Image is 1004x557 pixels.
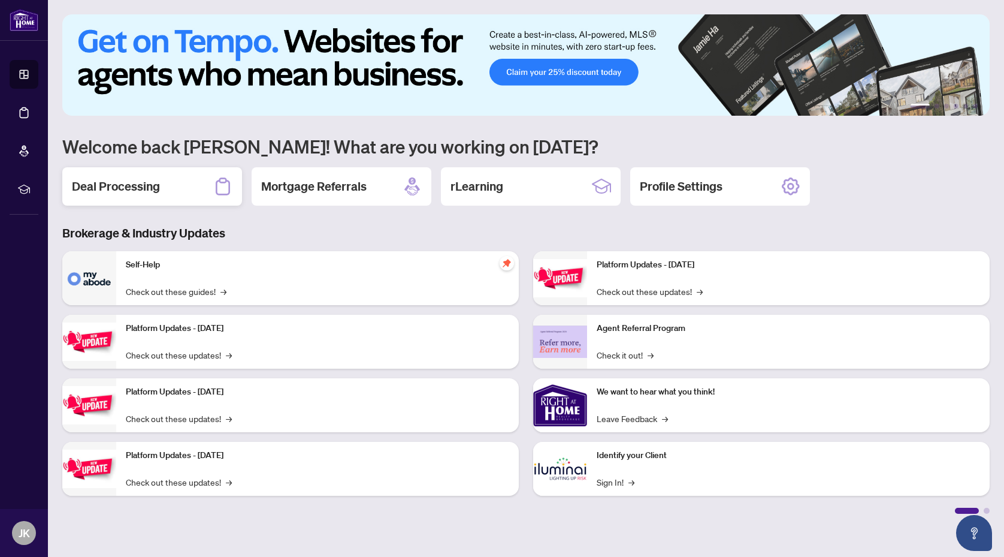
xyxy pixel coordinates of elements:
[628,475,634,489] span: →
[597,258,980,272] p: Platform Updates - [DATE]
[226,348,232,362] span: →
[597,285,703,298] a: Check out these updates!→
[450,178,503,195] h2: rLearning
[662,412,668,425] span: →
[533,326,587,359] img: Agent Referral Program
[648,348,654,362] span: →
[935,104,939,109] button: 2
[533,378,587,432] img: We want to hear what you think!
[956,515,992,551] button: Open asap
[963,104,968,109] button: 5
[62,14,990,116] img: Slide 0
[597,348,654,362] a: Check it out!→
[126,386,509,399] p: Platform Updates - [DATE]
[261,178,367,195] h2: Mortgage Referrals
[126,475,232,489] a: Check out these updates!→
[500,256,514,270] span: pushpin
[220,285,226,298] span: →
[697,285,703,298] span: →
[597,449,980,462] p: Identify your Client
[944,104,949,109] button: 3
[62,386,116,424] img: Platform Updates - July 21, 2025
[126,412,232,425] a: Check out these updates!→
[226,412,232,425] span: →
[19,525,30,541] span: JK
[10,9,38,31] img: logo
[597,386,980,399] p: We want to hear what you think!
[533,259,587,297] img: Platform Updates - June 23, 2025
[973,104,978,109] button: 6
[126,449,509,462] p: Platform Updates - [DATE]
[126,258,509,272] p: Self-Help
[954,104,958,109] button: 4
[126,285,226,298] a: Check out these guides!→
[62,225,990,242] h3: Brokerage & Industry Updates
[533,442,587,496] img: Identify your Client
[62,251,116,305] img: Self-Help
[597,412,668,425] a: Leave Feedback→
[126,348,232,362] a: Check out these updates!→
[62,450,116,487] img: Platform Updates - July 8, 2025
[911,104,930,109] button: 1
[62,323,116,360] img: Platform Updates - September 16, 2025
[640,178,722,195] h2: Profile Settings
[72,178,160,195] h2: Deal Processing
[226,475,232,489] span: →
[597,475,634,489] a: Sign In!→
[62,135,990,158] h1: Welcome back [PERSON_NAME]! What are you working on [DATE]?
[597,322,980,335] p: Agent Referral Program
[126,322,509,335] p: Platform Updates - [DATE]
